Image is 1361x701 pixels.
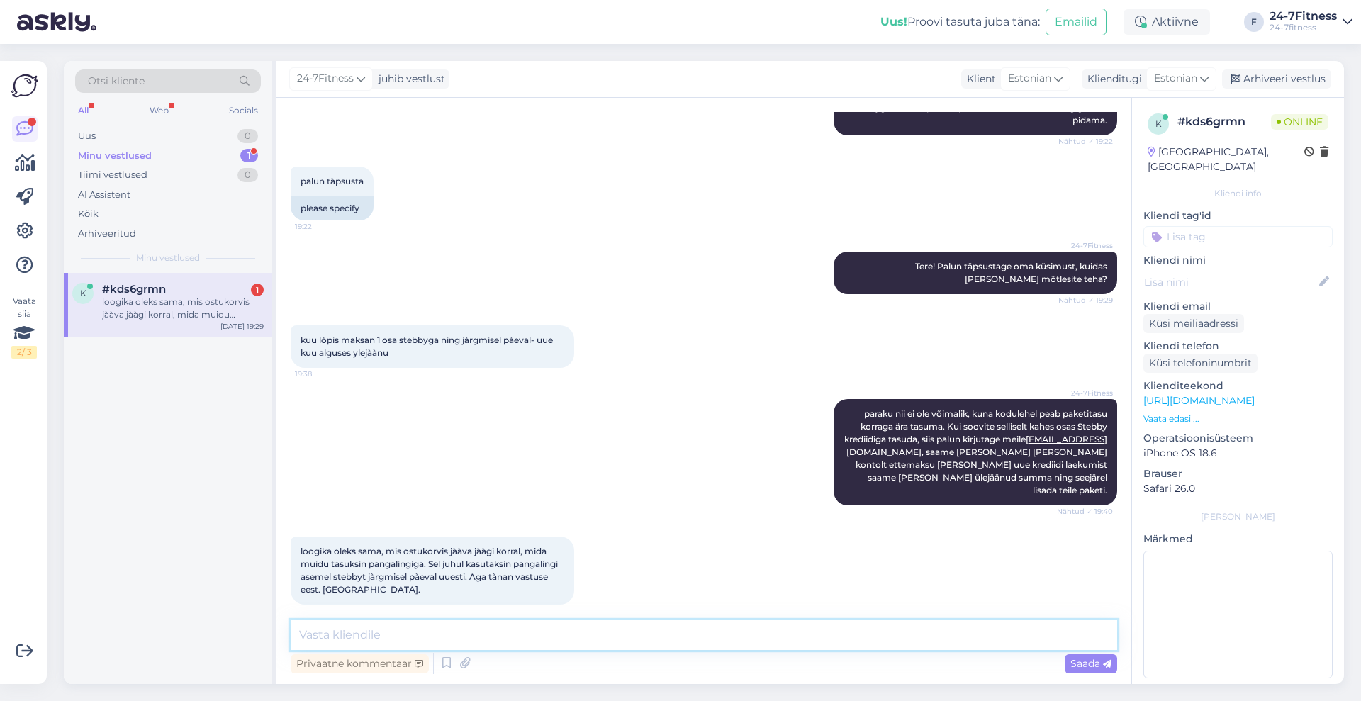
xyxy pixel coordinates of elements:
[78,207,99,221] div: Kõik
[1070,657,1111,670] span: Saada
[1155,118,1162,129] span: k
[373,72,445,86] div: juhib vestlust
[915,261,1109,284] span: Tere! Palun täpsustage oma küsimust, kuidas [PERSON_NAME] mõtlesite teha?
[295,605,348,616] span: 19:43
[1143,532,1333,546] p: Märkmed
[80,288,86,298] span: k
[75,101,91,120] div: All
[1143,378,1333,393] p: Klienditeekond
[1143,354,1258,373] div: Küsi telefoninumbrit
[1143,339,1333,354] p: Kliendi telefon
[1060,240,1113,251] span: 24-7Fitness
[102,296,264,321] div: loogika oleks sama, mis ostukorvis jààva jààgi korral, mida muidu tasuksin pangalingiga. Sel juhu...
[251,284,264,296] div: 1
[295,369,348,379] span: 19:38
[1270,22,1337,33] div: 24-7fitness
[1143,446,1333,461] p: iPhone OS 18.6
[1271,114,1328,130] span: Online
[291,654,429,673] div: Privaatne kommentaar
[301,335,555,358] span: kuu lòpis maksan 1 osa stebbyga ning jàrgmisel pàeval- uue kuu alguses ylejàànu
[1058,136,1113,147] span: Nähtud ✓ 19:22
[147,101,172,120] div: Web
[102,283,166,296] span: #kds6grmn
[297,71,354,86] span: 24-7Fitness
[1057,506,1113,517] span: Nähtud ✓ 19:40
[237,129,258,143] div: 0
[240,149,258,163] div: 1
[220,321,264,332] div: [DATE] 19:29
[78,149,152,163] div: Minu vestlused
[295,221,348,232] span: 19:22
[1154,71,1197,86] span: Estonian
[1058,295,1113,305] span: Nähtud ✓ 19:29
[301,176,364,186] span: palun tàpsusta
[291,196,374,220] div: please specify
[1143,253,1333,268] p: Kliendi nimi
[78,168,147,182] div: Tiimi vestlused
[11,72,38,99] img: Askly Logo
[1143,314,1244,333] div: Küsi meiliaadressi
[1143,394,1255,407] a: [URL][DOMAIN_NAME]
[78,227,136,241] div: Arhiveeritud
[1143,510,1333,523] div: [PERSON_NAME]
[1143,208,1333,223] p: Kliendi tag'id
[1177,113,1271,130] div: # kds6grmn
[1270,11,1337,22] div: 24-7Fitness
[1148,145,1304,174] div: [GEOGRAPHIC_DATA], [GEOGRAPHIC_DATA]
[1143,466,1333,481] p: Brauser
[136,252,200,264] span: Minu vestlused
[1046,9,1107,35] button: Emailid
[1124,9,1210,35] div: Aktiivne
[1222,69,1331,89] div: Arhiveeri vestlus
[880,13,1040,30] div: Proovi tasuta juba täna:
[226,101,261,120] div: Socials
[880,15,907,28] b: Uus!
[78,129,96,143] div: Uus
[11,346,37,359] div: 2 / 3
[961,72,996,86] div: Klient
[1143,187,1333,200] div: Kliendi info
[78,188,130,202] div: AI Assistent
[1060,388,1113,398] span: 24-7Fitness
[1244,12,1264,32] div: F
[1143,226,1333,247] input: Lisa tag
[1143,413,1333,425] p: Vaata edasi ...
[1143,431,1333,446] p: Operatsioonisüsteem
[301,546,560,595] span: loogika oleks sama, mis ostukorvis jààva jààgi korral, mida muidu tasuksin pangalingiga. Sel juhu...
[1144,274,1316,290] input: Lisa nimi
[11,295,37,359] div: Vaata siia
[1270,11,1352,33] a: 24-7Fitness24-7fitness
[1008,71,1051,86] span: Estonian
[1143,299,1333,314] p: Kliendi email
[1082,72,1142,86] div: Klienditugi
[1143,481,1333,496] p: Safari 26.0
[237,168,258,182] div: 0
[88,74,145,89] span: Otsi kliente
[844,408,1109,495] span: paraku nii ei ole võimalik, kuna kodulehel peab paketitasu korraga ära tasuma. Kui soovite sellis...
